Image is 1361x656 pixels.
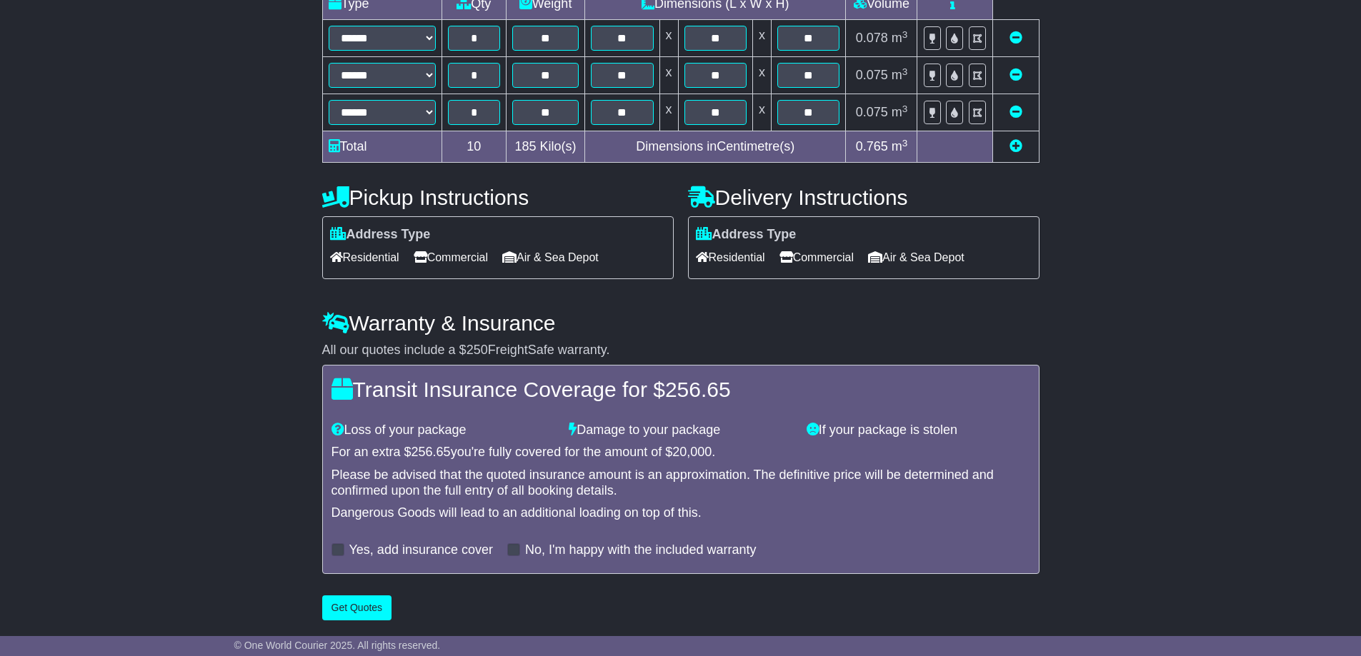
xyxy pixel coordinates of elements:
[799,423,1037,438] div: If your package is stolen
[322,186,674,209] h4: Pickup Instructions
[752,20,771,57] td: x
[322,131,442,163] td: Total
[324,423,562,438] div: Loss of your package
[330,246,399,268] span: Residential
[892,139,908,153] span: m
[442,131,507,163] td: 10
[1009,68,1022,82] a: Remove this item
[752,57,771,94] td: x
[1009,105,1022,119] a: Remove this item
[585,131,846,163] td: Dimensions in Centimetre(s)
[856,31,888,45] span: 0.078
[688,186,1040,209] h4: Delivery Instructions
[659,20,678,57] td: x
[672,445,712,459] span: 20,000
[322,311,1040,335] h4: Warranty & Insurance
[856,68,888,82] span: 0.075
[507,131,585,163] td: Kilo(s)
[868,246,964,268] span: Air & Sea Depot
[525,543,757,558] label: No, I'm happy with the included warranty
[322,595,392,620] button: Get Quotes
[331,378,1030,401] h4: Transit Insurance Coverage for $
[1009,139,1022,153] a: Add new item
[331,505,1030,521] div: Dangerous Goods will lead to an additional loading on top of this.
[322,343,1040,358] div: All our quotes include a $ FreightSafe warranty.
[902,104,908,114] sup: 3
[515,139,537,153] span: 185
[696,246,765,268] span: Residential
[412,445,451,459] span: 256.65
[502,246,599,268] span: Air & Sea Depot
[1009,31,1022,45] a: Remove this item
[562,423,799,438] div: Damage to your package
[902,66,908,77] sup: 3
[779,246,854,268] span: Commercial
[659,94,678,131] td: x
[856,105,888,119] span: 0.075
[330,227,431,243] label: Address Type
[349,543,493,558] label: Yes, add insurance cover
[892,31,908,45] span: m
[331,445,1030,460] div: For an extra $ you're fully covered for the amount of $ .
[856,139,888,153] span: 0.765
[665,378,731,401] span: 256.65
[902,138,908,148] sup: 3
[752,94,771,131] td: x
[414,246,488,268] span: Commercial
[696,227,797,243] label: Address Type
[892,105,908,119] span: m
[467,343,488,357] span: 250
[331,468,1030,498] div: Please be advised that the quoted insurance amount is an approximation. The definitive price will...
[892,68,908,82] span: m
[659,57,678,94] td: x
[234,640,441,651] span: © One World Courier 2025. All rights reserved.
[902,29,908,40] sup: 3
